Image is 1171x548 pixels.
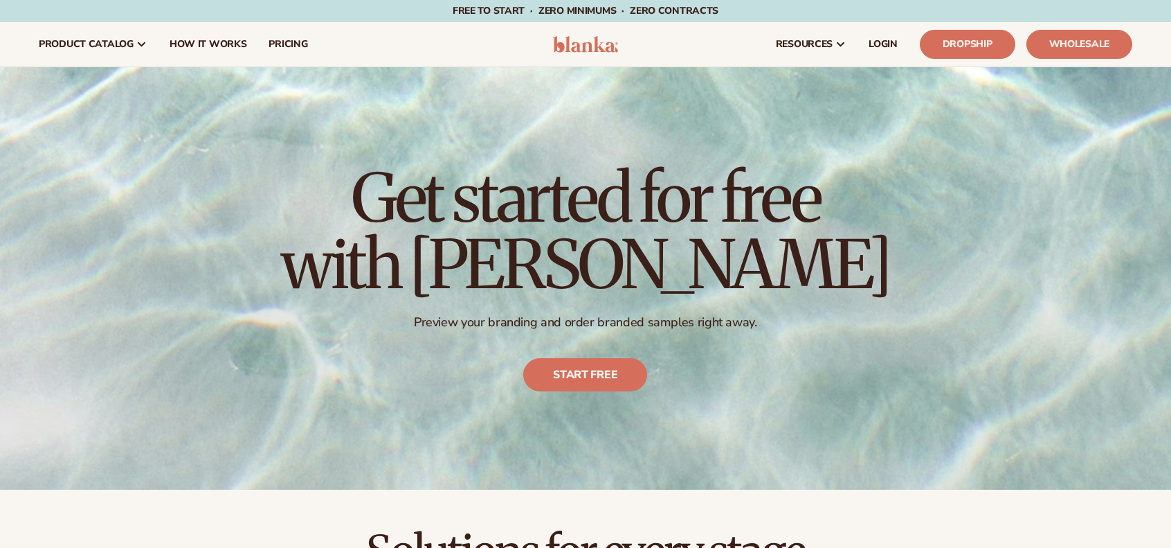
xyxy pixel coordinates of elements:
a: How It Works [158,22,258,67]
span: product catalog [39,39,134,50]
img: logo [553,36,619,53]
span: LOGIN [869,39,898,50]
a: product catalog [28,22,158,67]
span: How It Works [170,39,247,50]
p: Preview your branding and order branded samples right away. [281,315,890,330]
a: Start free [524,359,648,392]
a: Wholesale [1026,30,1132,59]
a: pricing [257,22,318,67]
span: Free to start · ZERO minimums · ZERO contracts [453,4,718,17]
a: Dropship [920,30,1015,59]
span: pricing [269,39,307,50]
a: LOGIN [857,22,909,67]
h1: Get started for free with [PERSON_NAME] [281,165,890,298]
a: resources [765,22,857,67]
span: resources [776,39,833,50]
